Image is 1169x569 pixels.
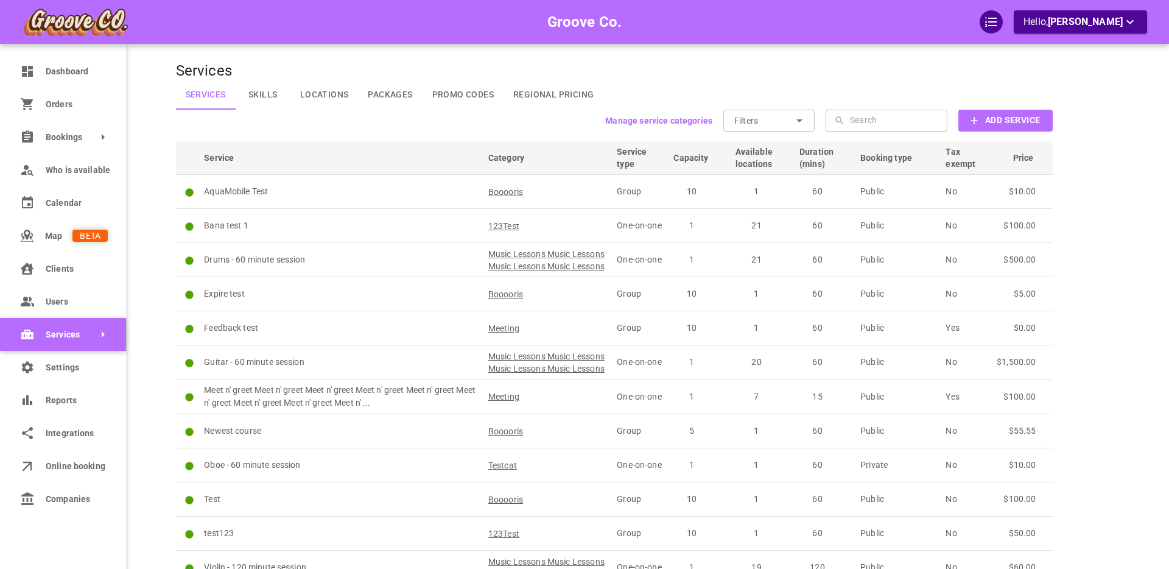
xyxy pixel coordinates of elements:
span: Music Lessons Music Lessons Music Lessons Music Lessons [488,248,606,272]
p: 1 [667,391,717,403]
p: No [946,356,991,369]
span: Online booking [46,460,108,473]
span: Users [46,295,108,308]
span: Music Lessons Music Lessons Music Lessons Music Lessons [488,350,606,375]
span: Booooris [488,425,523,437]
svg: Active [184,392,195,403]
svg: Active [184,495,195,506]
p: 60 [792,185,842,198]
span: Service [204,152,250,164]
span: $100.00 [1003,494,1036,504]
a: Services [176,80,236,110]
p: 10 [667,322,717,334]
p: 1 [730,322,783,334]
p: Public [860,356,935,369]
span: 123Test [488,528,519,540]
p: Drums - 60 minute session [204,253,477,266]
span: Integrations [46,427,108,440]
p: Public [860,185,935,198]
p: One-on-one [617,459,662,472]
p: Group [617,425,662,437]
p: Group [617,527,662,540]
p: 1 [730,527,783,540]
p: One-on-one [617,219,662,232]
p: 10 [667,527,717,540]
span: Dashboard [46,65,108,78]
p: Group [617,185,662,198]
span: Tax exempt [946,146,991,170]
span: Orders [46,98,108,111]
span: Companies [46,493,108,506]
p: 60 [792,219,842,232]
span: $1,500.00 [997,357,1036,367]
p: Newest course [204,425,477,437]
p: No [946,425,991,437]
p: Public [860,322,935,334]
h6: Groove Co. [547,10,622,34]
p: 1 [730,459,783,472]
p: 10 [667,493,717,506]
span: BETA [72,230,108,242]
span: Available locations [735,146,788,170]
p: 60 [792,356,842,369]
span: $5.00 [1014,289,1036,299]
p: No [946,219,991,232]
p: Yes [946,391,991,403]
span: Reports [46,394,108,407]
p: One-on-one [617,356,662,369]
svg: Active [184,529,195,540]
p: test123 [204,527,477,540]
span: Service type [617,146,662,170]
span: Price [1013,152,1050,164]
p: Public [860,493,935,506]
p: 5 [667,425,717,437]
p: 1 [730,288,783,300]
p: 1 [730,493,783,506]
p: Public [860,425,935,437]
p: 1 [667,459,717,472]
span: $0.00 [1014,323,1036,333]
p: 20 [730,356,783,369]
h4: Services [176,62,1053,80]
p: Public [860,253,935,266]
b: Add Service [985,113,1040,128]
span: $50.00 [1009,528,1036,538]
span: $10.00 [1009,460,1036,470]
svg: Active [184,358,195,369]
p: 60 [792,459,842,472]
p: 15 [792,391,842,403]
span: Booooris [488,493,523,506]
span: $55.55 [1009,426,1036,436]
p: 60 [792,288,842,300]
span: Booooris [488,288,523,300]
p: 10 [667,185,717,198]
a: Regional Pricing [504,80,603,110]
span: Meeting [488,391,519,403]
b: Manage service categories [605,116,712,125]
p: Group [617,322,662,334]
p: 7 [730,391,783,403]
p: No [946,493,991,506]
span: Testcat [488,459,517,472]
a: Promo Codes [423,80,504,110]
svg: Active [184,461,195,472]
p: 21 [730,253,783,266]
p: No [946,185,991,198]
p: No [946,527,991,540]
p: 60 [792,493,842,506]
p: 1 [667,356,717,369]
p: Oboe - 60 minute session [204,459,477,472]
p: Expire test [204,288,477,300]
input: Search [850,110,944,132]
p: 1 [730,185,783,198]
p: One-on-one [617,391,662,403]
p: AquaMobile Test [204,185,477,198]
svg: Active [184,290,195,300]
span: Calendar [46,197,108,210]
p: 60 [792,527,842,540]
p: 60 [792,253,842,266]
p: Public [860,288,935,300]
p: Guitar - 60 minute session [204,356,477,369]
span: $10.00 [1009,186,1036,196]
p: No [946,253,991,266]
